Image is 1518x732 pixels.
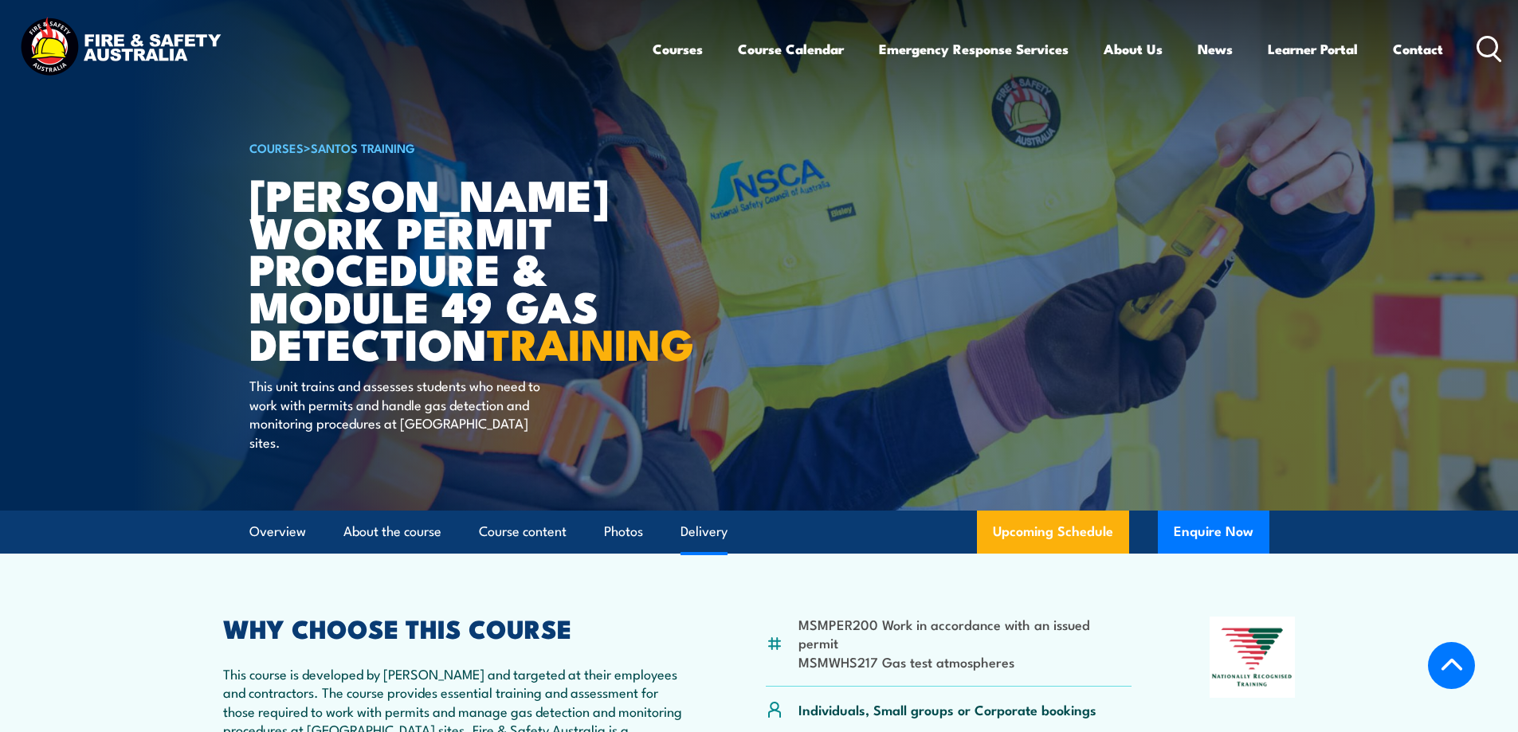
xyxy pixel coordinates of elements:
[1198,28,1233,70] a: News
[977,511,1129,554] a: Upcoming Schedule
[249,511,306,553] a: Overview
[487,309,694,375] strong: TRAINING
[249,175,643,362] h1: [PERSON_NAME] Work Permit Procedure & Module 49 Gas Detection
[249,376,540,451] p: This unit trains and assesses students who need to work with permits and handle gas detection and...
[1104,28,1163,70] a: About Us
[1158,511,1269,554] button: Enquire Now
[249,139,304,156] a: COURSES
[1268,28,1358,70] a: Learner Portal
[1393,28,1443,70] a: Contact
[798,652,1132,671] li: MSMWHS217 Gas test atmospheres
[738,28,844,70] a: Course Calendar
[653,28,703,70] a: Courses
[879,28,1069,70] a: Emergency Response Services
[681,511,728,553] a: Delivery
[798,615,1132,652] li: MSMPER200 Work in accordance with an issued permit
[249,138,643,157] h6: >
[604,511,643,553] a: Photos
[223,617,688,639] h2: WHY CHOOSE THIS COURSE
[343,511,441,553] a: About the course
[1210,617,1296,698] img: Nationally Recognised Training logo.
[311,139,415,156] a: Santos Training
[479,511,567,553] a: Course content
[798,700,1096,718] p: Individuals, Small groups or Corporate bookings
